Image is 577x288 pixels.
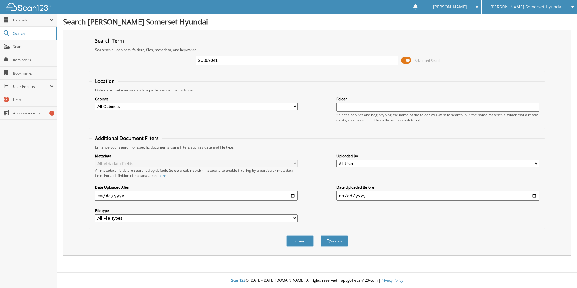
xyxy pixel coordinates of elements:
[286,235,314,247] button: Clear
[13,97,54,102] span: Help
[381,278,403,283] a: Privacy Policy
[158,173,166,178] a: here
[92,47,542,52] div: Searches all cabinets, folders, files, metadata, and keywords
[92,78,118,85] legend: Location
[336,185,539,190] label: Date Uploaded Before
[13,71,54,76] span: Bookmarks
[336,96,539,101] label: Folder
[13,110,54,116] span: Announcements
[336,112,539,123] div: Select a cabinet and begin typing the name of the folder you want to search in. If the name match...
[49,111,54,116] div: 1
[95,168,298,178] div: All metadata fields are searched by default. Select a cabinet with metadata to enable filtering b...
[13,84,49,89] span: User Reports
[95,185,298,190] label: Date Uploaded After
[63,17,571,27] h1: Search [PERSON_NAME] Somerset Hyundai
[415,58,442,63] span: Advanced Search
[13,18,49,23] span: Cabinets
[95,96,298,101] label: Cabinet
[92,145,542,150] div: Enhance your search for specific documents using filters such as date and file type.
[92,37,127,44] legend: Search Term
[490,5,563,9] span: [PERSON_NAME] Somerset Hyundai
[336,191,539,201] input: end
[231,278,246,283] span: Scan123
[95,191,298,201] input: start
[321,235,348,247] button: Search
[6,3,51,11] img: scan123-logo-white.svg
[336,153,539,158] label: Uploaded By
[95,208,298,213] label: File type
[13,57,54,62] span: Reminders
[13,44,54,49] span: Scan
[57,273,577,288] div: © [DATE]-[DATE] [DOMAIN_NAME]. All rights reserved | appg01-scan123-com |
[95,153,298,158] label: Metadata
[92,88,542,93] div: Optionally limit your search to a particular cabinet or folder
[92,135,162,142] legend: Additional Document Filters
[433,5,467,9] span: [PERSON_NAME]
[13,31,53,36] span: Search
